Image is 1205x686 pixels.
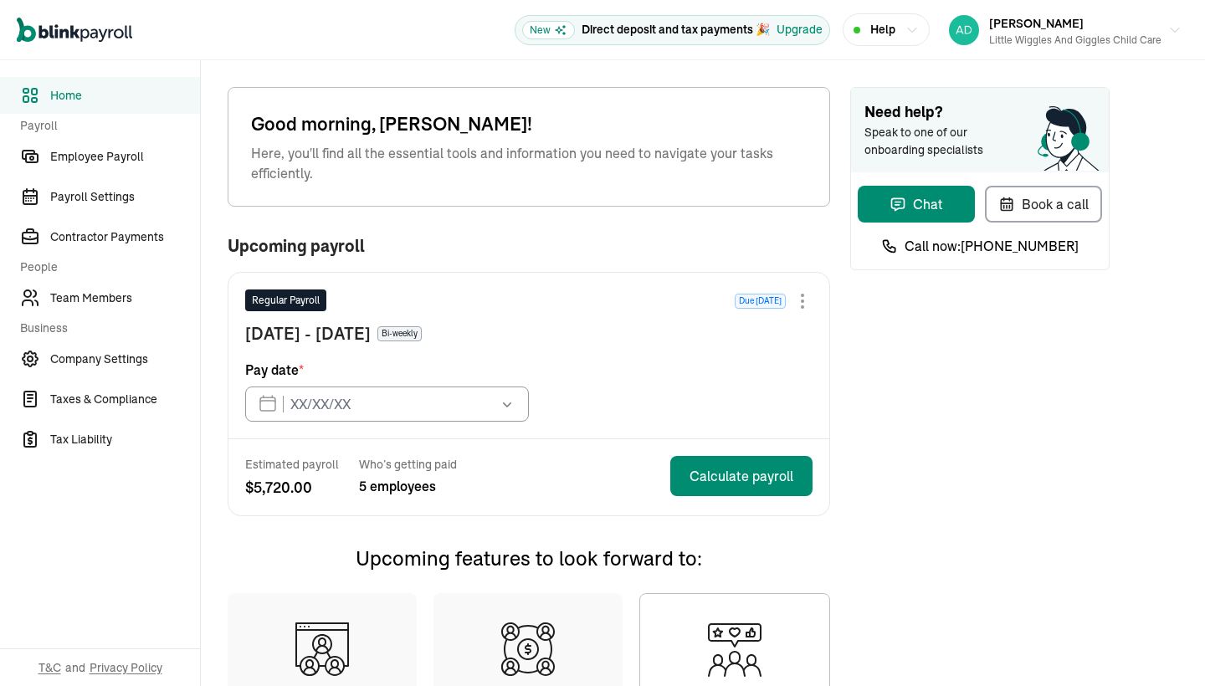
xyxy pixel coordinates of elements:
span: Good morning, [PERSON_NAME]! [251,110,807,138]
span: Here, you'll find all the essential tools and information you need to navigate your tasks efficie... [251,143,807,183]
span: $ 5,720.00 [245,476,339,499]
div: Book a call [998,194,1089,214]
div: Little Wiggles and Giggles Child Care [989,33,1161,48]
button: Calculate payroll [670,456,813,496]
span: [DATE] - [DATE] [245,321,371,346]
span: Home [50,87,200,105]
span: Need help? [864,101,1095,124]
span: Payroll Settings [50,188,200,206]
button: Book a call [985,186,1102,223]
button: Help [843,13,930,46]
span: Team Members [50,289,200,307]
input: XX/XX/XX [245,387,529,422]
span: Estimated payroll [245,456,339,473]
span: Due [DATE] [735,294,786,309]
span: Payroll [20,117,190,135]
span: T&C [38,659,61,676]
iframe: Chat Widget [1121,606,1205,686]
nav: Global [17,6,132,54]
span: 5 employees [359,476,457,496]
span: Call now: [PHONE_NUMBER] [905,236,1079,256]
span: New [522,21,575,39]
span: Help [870,21,895,38]
span: Upcoming features to look forward to: [356,545,702,571]
span: Upcoming payroll [228,237,365,255]
span: Regular Payroll [252,293,320,308]
span: Who’s getting paid [359,456,457,473]
span: Bi-weekly [377,326,422,341]
div: Chat [890,194,943,214]
span: Business [20,320,190,337]
button: Chat [858,186,975,223]
span: Company Settings [50,351,200,368]
span: People [20,259,190,276]
span: Pay date [245,360,304,380]
p: Direct deposit and tax payments 🎉 [582,21,770,38]
button: [PERSON_NAME]Little Wiggles and Giggles Child Care [942,9,1188,51]
button: Upgrade [777,21,823,38]
span: Tax Liability [50,431,200,448]
span: Contractor Payments [50,228,200,246]
span: [PERSON_NAME] [989,16,1084,31]
span: Employee Payroll [50,148,200,166]
span: Privacy Policy [90,659,162,676]
span: Taxes & Compliance [50,391,200,408]
span: Speak to one of our onboarding specialists [864,124,1007,159]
